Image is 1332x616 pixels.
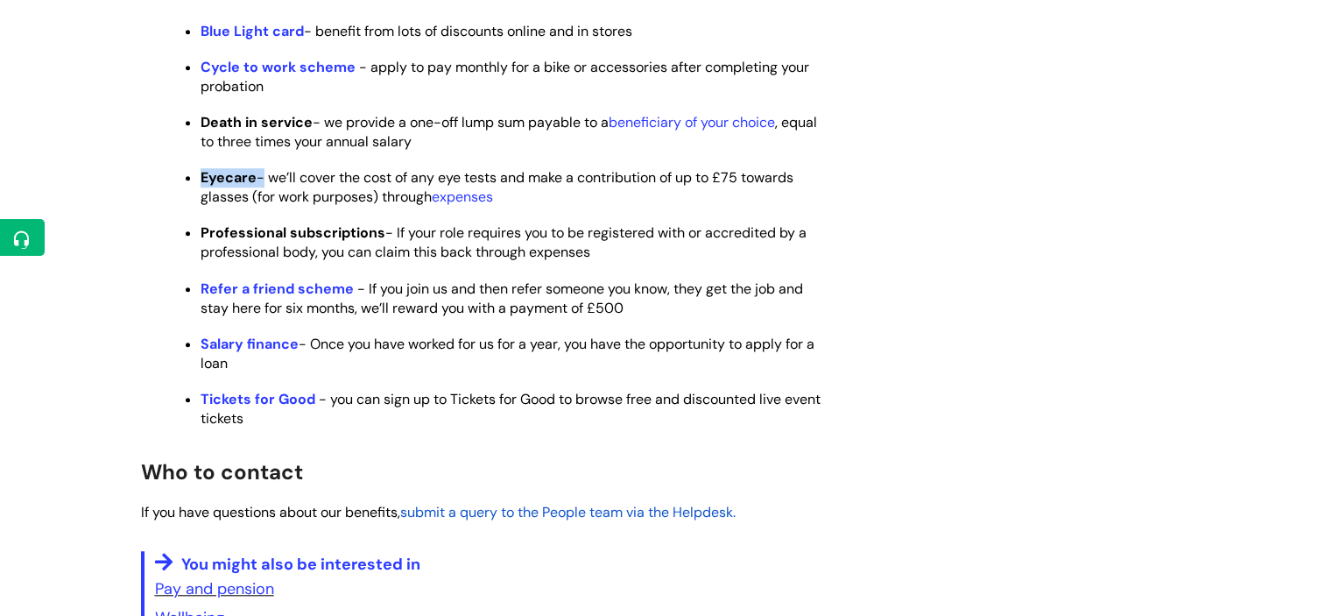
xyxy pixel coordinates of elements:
span: - we provide a one-off lump sum payable to a , equal to three times your annual salary [201,113,817,151]
a: Cycle to work scheme [201,58,356,76]
a: Blue Light card [201,22,304,40]
span: Who to contact [141,458,303,485]
a: submit a query to the People team via the Helpdesk. [400,501,736,522]
span: submit a query to the People team via the Helpdesk. [400,503,736,521]
strong: Professional subscriptions [201,223,385,242]
span: You might also be interested in [181,554,420,575]
a: Pay and pension [155,578,274,599]
strong: Death in service [201,113,313,131]
a: Refer a friend scheme [201,280,354,298]
a: beneficiary of your choice [609,113,775,131]
a: expenses [432,188,493,206]
span: - If you join us and then refer someone you know, they get the job and stay here for six months, ... [201,280,803,317]
span: - Once you have worked for us for a year, you have the opportunity to apply for a loan [201,335,814,372]
span: - we’ll cover the cost of any eye tests and make a contribution of up to £75 towards glasses (for... [201,168,793,206]
span: - you can sign up to Tickets for Good to browse free and discounted live event tickets [201,390,821,428]
span: - benefit from lots of discounts online and in stores [201,22,632,40]
a: Salary finance [201,335,299,353]
span: If you have questions about our benefits, [141,503,400,521]
span: - apply to pay monthly for a bike or accessories after completing your probation [201,58,809,96]
strong: Eyecare [201,168,257,187]
span: - If your role requires you to be registered with or accredited by a professional body, you can c... [201,223,807,261]
a: Tickets for Good [201,390,315,408]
